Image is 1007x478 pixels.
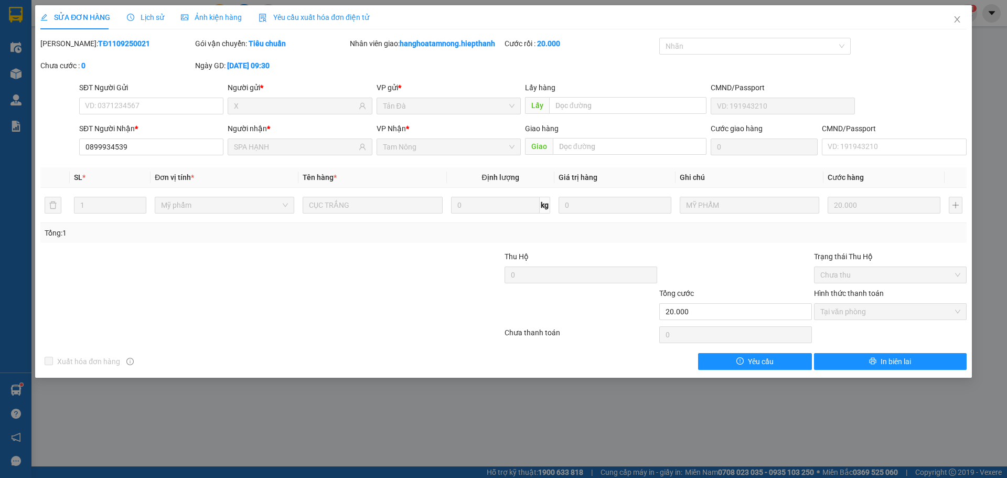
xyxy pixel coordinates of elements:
button: exclamation-circleYêu cầu [698,353,812,370]
span: Xuất hóa đơn hàng [53,356,124,367]
span: Lấy hàng [525,83,555,92]
div: Chưa cước : [40,60,193,71]
span: Định lượng [482,173,519,182]
div: SĐT Người Gửi [79,82,223,93]
div: Ngày GD: [195,60,348,71]
span: exclamation-circle [736,357,744,366]
div: Gói vận chuyển: [195,38,348,49]
div: CMND/Passport [822,123,966,134]
span: Giao [525,138,553,155]
span: printer [869,357,876,366]
span: edit [40,14,48,21]
input: Ghi Chú [680,197,819,214]
b: Tiêu chuẩn [249,39,286,48]
span: Cước hàng [828,173,864,182]
div: Chưa thanh toán [504,327,658,345]
div: Người gửi [228,82,372,93]
b: 20.000 [537,39,560,48]
div: Tổng: 1 [45,227,389,239]
span: Tại văn phòng [820,304,960,320]
button: delete [45,197,61,214]
input: Tên người gửi [234,100,356,112]
div: Người nhận [228,123,372,134]
th: Ghi chú [676,167,823,188]
span: Mỹ phẩm [161,197,288,213]
span: Chưa thu [820,267,960,283]
span: user [359,143,366,151]
label: Hình thức thanh toán [814,289,884,298]
div: Cước rồi : [505,38,657,49]
input: Dọc đường [549,97,706,114]
input: Cước giao hàng [711,139,818,155]
span: kg [540,197,550,214]
img: icon [259,14,267,22]
input: Dọc đường [553,138,706,155]
div: CMND/Passport [711,82,855,93]
b: [DATE] 09:30 [227,61,270,70]
span: Tổng cước [659,289,694,298]
input: 0 [828,197,940,214]
span: Giá trị hàng [559,173,597,182]
button: Close [942,5,972,35]
span: In biên lai [881,356,911,367]
div: SĐT Người Nhận [79,123,223,134]
input: VD: 191943210 [711,98,855,114]
span: Yêu cầu xuất hóa đơn điện tử [259,13,369,22]
div: Trạng thái Thu Hộ [814,251,967,262]
span: info-circle [126,358,134,365]
span: Tam Nông [383,139,515,155]
span: Lấy [525,97,549,114]
label: Cước giao hàng [711,124,763,133]
button: plus [949,197,962,214]
span: picture [181,14,188,21]
span: Ảnh kiện hàng [181,13,242,22]
span: Đơn vị tính [155,173,194,182]
div: [PERSON_NAME]: [40,38,193,49]
span: clock-circle [127,14,134,21]
div: Nhân viên giao: [350,38,502,49]
span: Lịch sử [127,13,164,22]
input: 0 [559,197,671,214]
span: Thu Hộ [505,252,529,261]
div: VP gửi [377,82,521,93]
span: user [359,102,366,110]
b: TĐ1109250021 [98,39,150,48]
span: SL [74,173,82,182]
span: VP Nhận [377,124,406,133]
span: Giao hàng [525,124,559,133]
button: printerIn biên lai [814,353,967,370]
span: Tản Đà [383,98,515,114]
input: Tên người nhận [234,141,356,153]
span: close [953,15,961,24]
input: VD: Bàn, Ghế [303,197,442,214]
span: Tên hàng [303,173,337,182]
span: SỬA ĐƠN HÀNG [40,13,110,22]
span: Yêu cầu [748,356,774,367]
b: hanghoatamnong.hiepthanh [400,39,495,48]
b: 0 [81,61,85,70]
